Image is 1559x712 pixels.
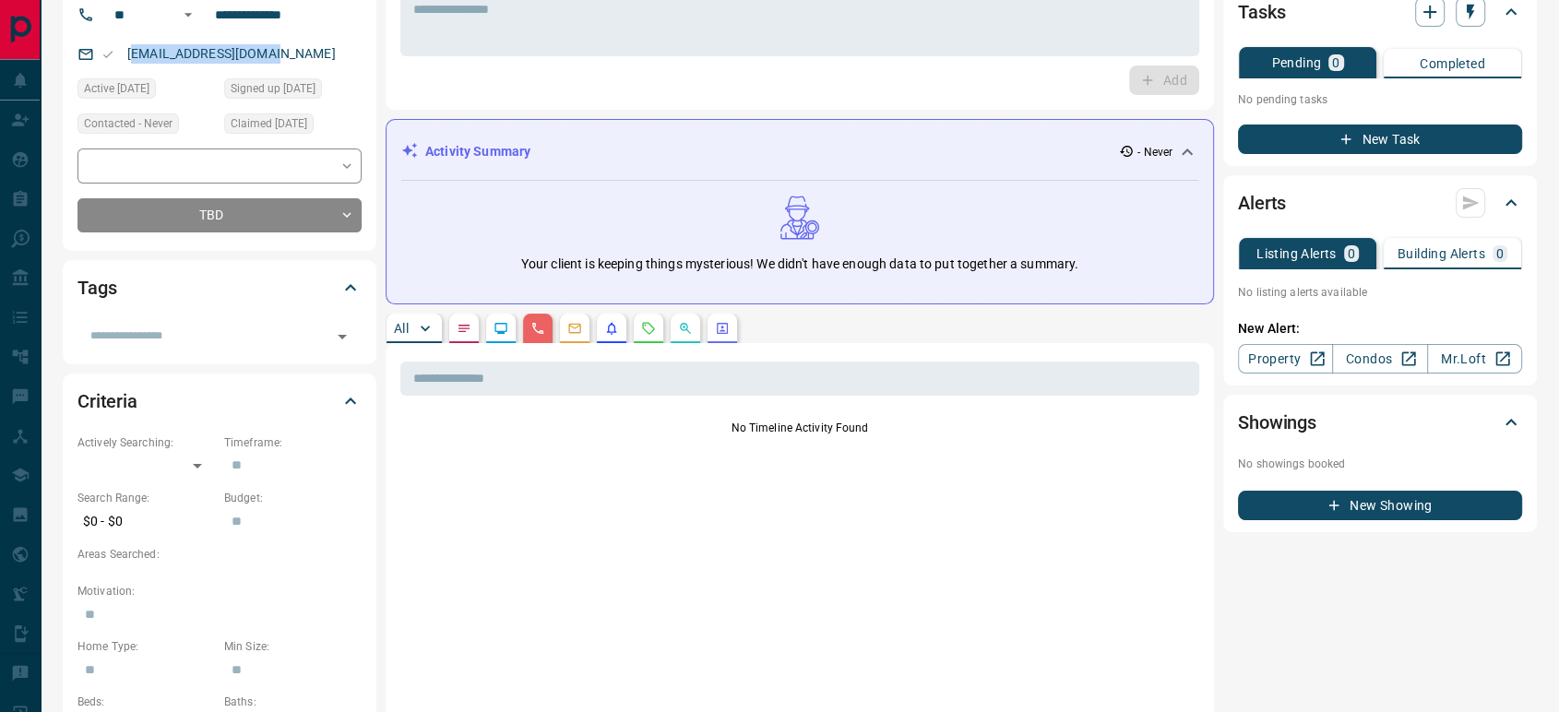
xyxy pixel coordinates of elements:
[494,321,508,336] svg: Lead Browsing Activity
[77,546,362,563] p: Areas Searched:
[1496,247,1504,260] p: 0
[1137,144,1172,160] p: - Never
[530,321,545,336] svg: Calls
[457,321,471,336] svg: Notes
[329,324,355,350] button: Open
[224,113,362,139] div: Thu May 02 2024
[641,321,656,336] svg: Requests
[77,266,362,310] div: Tags
[77,198,362,232] div: TBD
[1238,188,1286,218] h2: Alerts
[177,4,199,26] button: Open
[1238,456,1522,472] p: No showings booked
[1256,247,1337,260] p: Listing Alerts
[231,114,307,133] span: Claimed [DATE]
[77,506,215,537] p: $0 - $0
[1332,344,1427,374] a: Condos
[1238,319,1522,338] p: New Alert:
[1238,491,1522,520] button: New Showing
[231,79,315,98] span: Signed up [DATE]
[77,694,215,710] p: Beds:
[1238,408,1316,437] h2: Showings
[224,490,362,506] p: Budget:
[401,135,1198,169] div: Activity Summary- Never
[425,142,530,161] p: Activity Summary
[101,48,114,61] svg: Email Valid
[1238,181,1522,225] div: Alerts
[715,321,730,336] svg: Agent Actions
[567,321,582,336] svg: Emails
[1271,56,1321,69] p: Pending
[77,379,362,423] div: Criteria
[224,434,362,451] p: Timeframe:
[77,386,137,416] h2: Criteria
[1238,86,1522,113] p: No pending tasks
[394,322,409,335] p: All
[84,79,149,98] span: Active [DATE]
[1398,247,1485,260] p: Building Alerts
[77,638,215,655] p: Home Type:
[77,583,362,599] p: Motivation:
[84,114,173,133] span: Contacted - Never
[1348,247,1355,260] p: 0
[224,694,362,710] p: Baths:
[1420,57,1485,70] p: Completed
[1238,284,1522,301] p: No listing alerts available
[604,321,619,336] svg: Listing Alerts
[224,638,362,655] p: Min Size:
[1332,56,1339,69] p: 0
[521,255,1078,274] p: Your client is keeping things mysterious! We didn't have enough data to put together a summary.
[1238,125,1522,154] button: New Task
[1238,344,1333,374] a: Property
[77,490,215,506] p: Search Range:
[678,321,693,336] svg: Opportunities
[77,78,215,104] div: Thu May 02 2024
[1238,400,1522,445] div: Showings
[400,420,1199,436] p: No Timeline Activity Found
[1427,344,1522,374] a: Mr.Loft
[127,46,336,61] a: [EMAIL_ADDRESS][DOMAIN_NAME]
[224,78,362,104] div: Thu May 02 2024
[77,273,116,303] h2: Tags
[77,434,215,451] p: Actively Searching:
